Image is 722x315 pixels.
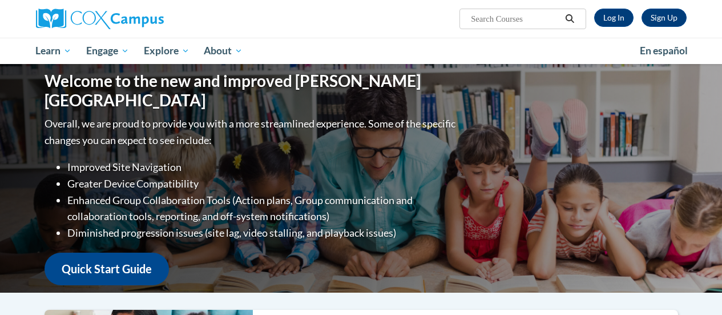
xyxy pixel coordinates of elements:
li: Enhanced Group Collaboration Tools (Action plans, Group communication and collaboration tools, re... [67,192,458,225]
span: En español [640,45,688,57]
li: Diminished progression issues (site lag, video stalling, and playback issues) [67,225,458,241]
span: About [204,44,243,58]
div: Main menu [27,38,695,64]
a: En español [632,39,695,63]
img: Cox Campus [36,9,164,29]
button: Search [561,12,578,26]
a: Quick Start Guide [45,253,169,285]
a: Cox Campus [36,9,241,29]
span: Engage [86,44,129,58]
li: Improved Site Navigation [67,159,458,176]
a: Register [642,9,687,27]
a: Explore [136,38,197,64]
li: Greater Device Compatibility [67,176,458,192]
a: Log In [594,9,634,27]
input: Search Courses [470,12,561,26]
h1: Welcome to the new and improved [PERSON_NAME][GEOGRAPHIC_DATA] [45,71,458,110]
a: Engage [79,38,136,64]
a: Learn [29,38,79,64]
a: About [196,38,250,64]
p: Overall, we are proud to provide you with a more streamlined experience. Some of the specific cha... [45,115,458,149]
span: Explore [144,44,189,58]
span: Learn [35,44,71,58]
